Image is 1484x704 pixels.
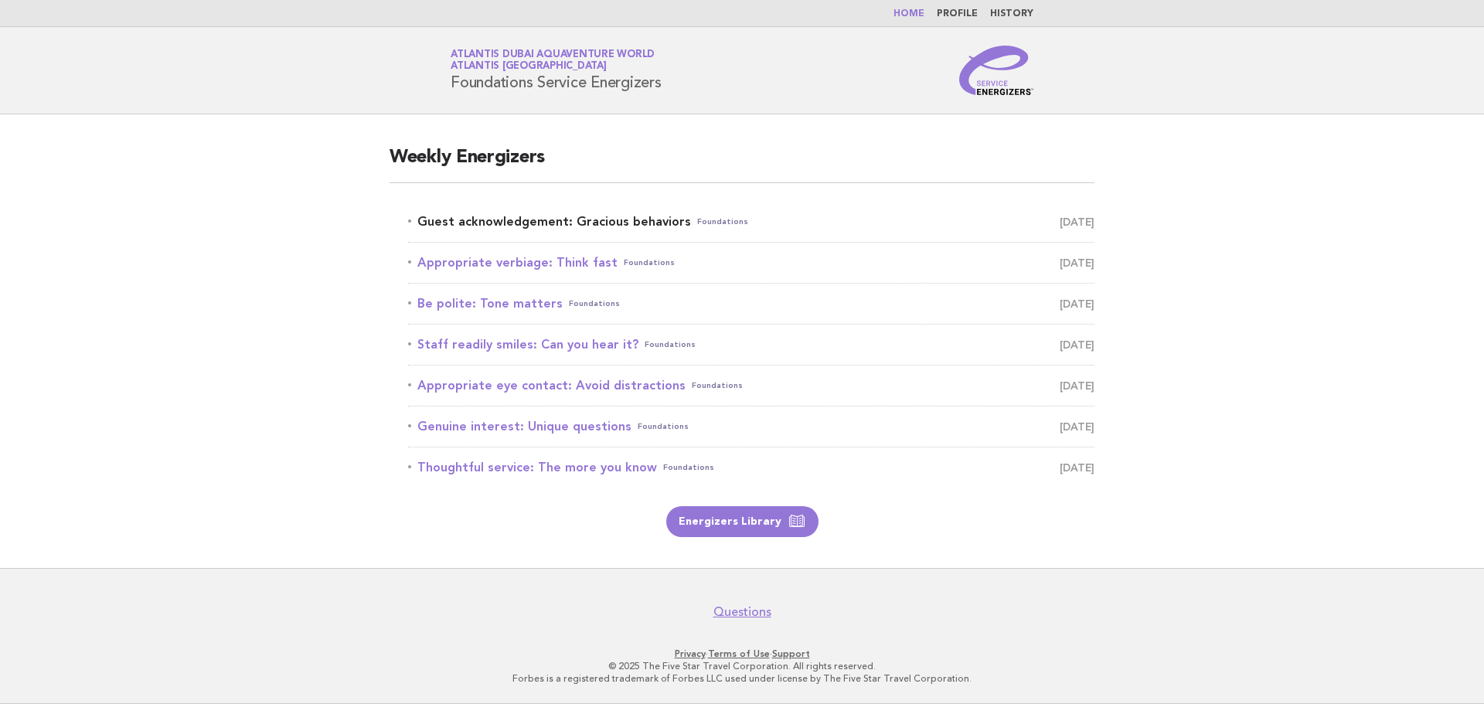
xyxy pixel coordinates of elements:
[1060,211,1094,233] span: [DATE]
[1060,416,1094,437] span: [DATE]
[408,416,1094,437] a: Genuine interest: Unique questionsFoundations [DATE]
[451,49,655,71] a: Atlantis Dubai Aquaventure WorldAtlantis [GEOGRAPHIC_DATA]
[269,672,1215,685] p: Forbes is a registered trademark of Forbes LLC used under license by The Five Star Travel Corpora...
[408,293,1094,315] a: Be polite: Tone mattersFoundations [DATE]
[666,506,819,537] a: Energizers Library
[1060,375,1094,396] span: [DATE]
[1060,252,1094,274] span: [DATE]
[675,648,706,659] a: Privacy
[390,145,1094,183] h2: Weekly Energizers
[624,252,675,274] span: Foundations
[893,9,924,19] a: Home
[772,648,810,659] a: Support
[713,604,771,620] a: Questions
[1060,457,1094,478] span: [DATE]
[990,9,1033,19] a: History
[663,457,714,478] span: Foundations
[1060,293,1094,315] span: [DATE]
[408,457,1094,478] a: Thoughtful service: The more you knowFoundations [DATE]
[408,334,1094,355] a: Staff readily smiles: Can you hear it?Foundations [DATE]
[451,62,607,72] span: Atlantis [GEOGRAPHIC_DATA]
[959,46,1033,95] img: Service Energizers
[451,50,662,90] h1: Foundations Service Energizers
[708,648,770,659] a: Terms of Use
[408,375,1094,396] a: Appropriate eye contact: Avoid distractionsFoundations [DATE]
[408,252,1094,274] a: Appropriate verbiage: Think fastFoundations [DATE]
[692,375,743,396] span: Foundations
[645,334,696,355] span: Foundations
[408,211,1094,233] a: Guest acknowledgement: Gracious behaviorsFoundations [DATE]
[638,416,689,437] span: Foundations
[269,648,1215,660] p: · ·
[269,660,1215,672] p: © 2025 The Five Star Travel Corporation. All rights reserved.
[937,9,978,19] a: Profile
[697,211,748,233] span: Foundations
[569,293,620,315] span: Foundations
[1060,334,1094,355] span: [DATE]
